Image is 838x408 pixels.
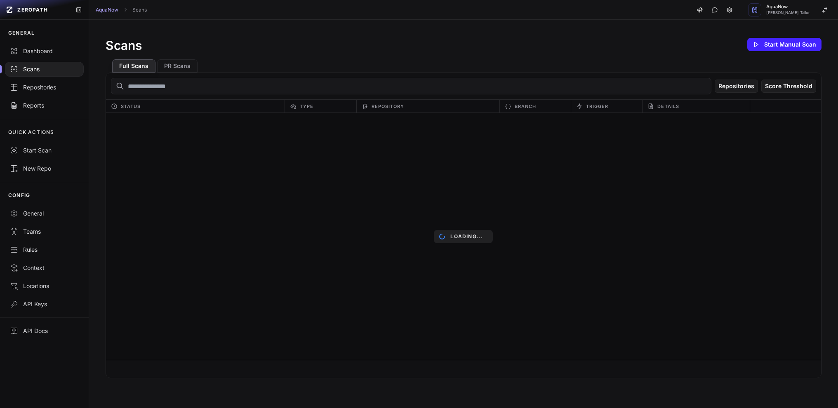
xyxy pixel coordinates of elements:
[10,246,79,254] div: Rules
[96,7,147,13] nav: breadcrumb
[10,164,79,173] div: New Repo
[8,30,35,36] p: GENERAL
[3,3,69,16] a: ZEROPATH
[106,38,142,53] h1: Scans
[300,101,313,111] span: Type
[10,282,79,290] div: Locations
[747,38,822,51] button: Start Manual Scan
[761,80,816,93] button: Score Threshold
[715,80,758,93] button: Repositories
[10,227,79,236] div: Teams
[10,327,79,335] div: API Docs
[10,300,79,308] div: API Keys
[450,233,483,240] p: Loading...
[766,5,810,9] span: AquaNow
[372,101,405,111] span: Repository
[8,192,30,199] p: CONFIG
[8,129,54,136] p: QUICK ACTIONS
[10,101,79,110] div: Reports
[586,101,609,111] span: Trigger
[157,59,198,73] button: PR Scans
[10,146,79,155] div: Start Scan
[657,101,679,111] span: Details
[112,59,155,73] button: Full Scans
[10,83,79,91] div: Repositories
[10,65,79,73] div: Scans
[17,7,48,13] span: ZEROPATH
[766,11,810,15] span: [PERSON_NAME] Tailor
[122,7,128,13] svg: chevron right,
[132,7,147,13] a: Scans
[10,209,79,218] div: General
[10,264,79,272] div: Context
[96,7,118,13] a: AquaNow
[121,101,141,111] span: Status
[515,101,537,111] span: Branch
[10,47,79,55] div: Dashboard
